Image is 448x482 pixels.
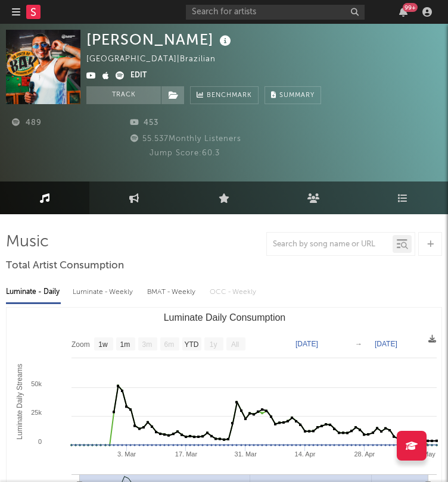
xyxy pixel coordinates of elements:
text: 28. Apr [354,450,375,458]
text: 17. Mar [175,450,198,458]
text: 31. Mar [235,450,257,458]
text: 0 [38,438,42,445]
text: 1m [120,340,130,349]
button: Edit [130,69,147,83]
span: 489 [12,119,42,127]
text: 14. Apr [295,450,316,458]
input: Search for artists [186,5,365,20]
input: Search by song name or URL [267,240,393,249]
text: 6m [164,340,175,349]
div: 99 + [403,3,418,12]
text: All [231,340,239,349]
span: Benchmark [207,89,252,103]
text: 1w [98,340,108,349]
div: [PERSON_NAME] [86,30,234,49]
button: Track [86,86,161,104]
button: 99+ [399,7,407,17]
text: 3m [142,340,153,349]
span: Total Artist Consumption [6,259,124,273]
text: 1y [210,340,217,349]
div: Luminate - Weekly [73,282,135,302]
text: Luminate Daily Streams [15,364,24,439]
text: [DATE] [375,340,397,348]
div: Luminate - Daily [6,282,61,302]
text: 3. Mar [117,450,136,458]
text: → [355,340,362,348]
span: Jump Score: 60.3 [150,149,220,157]
div: BMAT - Weekly [147,282,198,302]
span: Summary [279,92,315,99]
span: 55.537 Monthly Listeners [129,135,241,143]
button: Summary [265,86,321,104]
a: Benchmark [190,86,259,104]
text: YTD [184,340,198,349]
text: Zoom [71,340,90,349]
div: [GEOGRAPHIC_DATA] | Brazilian [86,52,229,67]
text: [DATE] [295,340,318,348]
text: 50k [31,380,42,387]
text: Luminate Daily Consumption [164,312,286,323]
span: 453 [130,119,158,127]
text: 25k [31,409,42,416]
